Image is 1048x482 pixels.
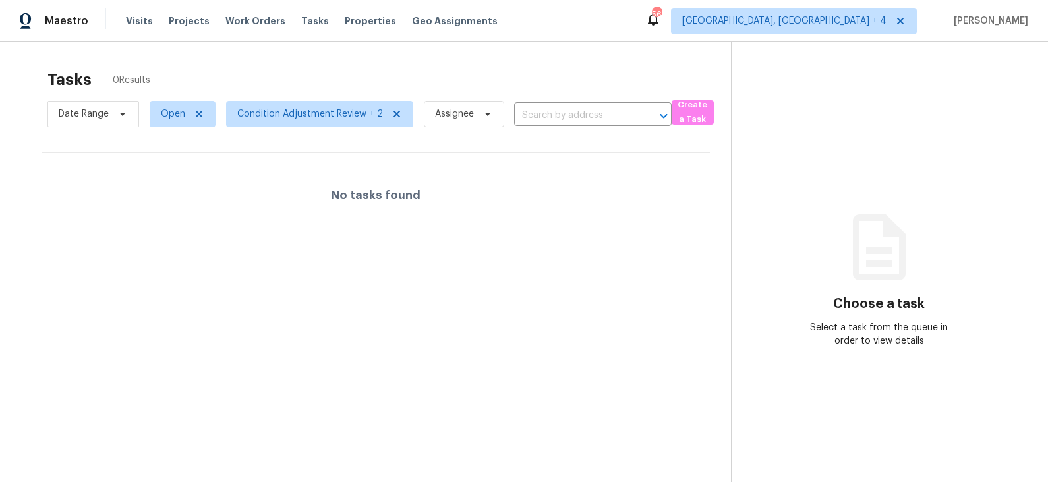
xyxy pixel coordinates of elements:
span: [PERSON_NAME] [948,15,1028,28]
span: Assignee [435,107,474,121]
span: Tasks [301,16,329,26]
h2: Tasks [47,73,92,86]
span: Create a Task [678,98,707,128]
input: Search by address [514,105,635,126]
span: [GEOGRAPHIC_DATA], [GEOGRAPHIC_DATA] + 4 [682,15,887,28]
div: 56 [652,8,661,21]
span: Maestro [45,15,88,28]
span: Visits [126,15,153,28]
span: Properties [345,15,396,28]
span: 0 Results [113,74,150,87]
span: Condition Adjustment Review + 2 [237,107,383,121]
span: Work Orders [225,15,285,28]
button: Open [655,107,673,125]
span: Open [161,107,185,121]
h4: No tasks found [331,189,421,202]
span: Projects [169,15,210,28]
span: Date Range [59,107,109,121]
span: Geo Assignments [412,15,498,28]
div: Select a task from the queue in order to view details [805,321,953,347]
button: Create a Task [672,100,714,125]
h3: Choose a task [833,297,925,311]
